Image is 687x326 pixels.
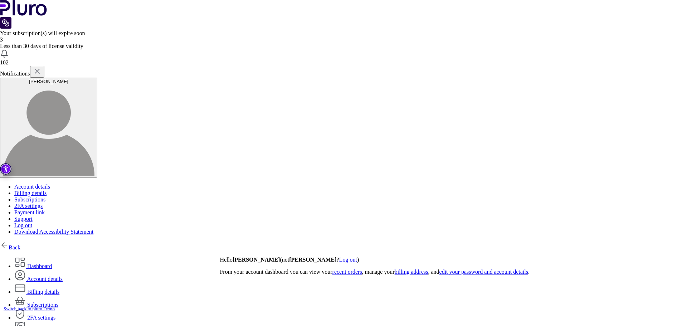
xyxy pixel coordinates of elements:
a: Download Accessibility Statement [14,229,93,235]
p: From your account dashboard you can view your , manage your , and . [220,269,687,275]
a: Account details [14,276,63,282]
a: Subscriptions [14,302,58,308]
a: Account details [14,184,50,190]
a: Log out [14,222,32,228]
a: Support [14,216,33,222]
p: Hello (not ? ) [220,257,687,263]
img: user avatar [3,84,94,176]
strong: [PERSON_NAME] [289,257,336,263]
a: edit your password and account details [439,269,528,275]
a: Subscriptions [14,196,45,203]
a: 2FA settings [14,315,55,321]
div: [PERSON_NAME] [3,79,94,84]
a: Payment link [14,209,45,215]
strong: [PERSON_NAME] [233,257,280,263]
a: Billing details [14,190,47,196]
a: Log out [339,257,357,263]
img: x.svg [33,67,42,76]
a: billing address [395,269,428,275]
a: Billing details [14,289,59,295]
a: recent orders [332,269,362,275]
a: Dashboard [14,263,52,269]
a: 2FA settings [14,203,43,209]
a: Switch back to pluro Demo [4,306,55,311]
